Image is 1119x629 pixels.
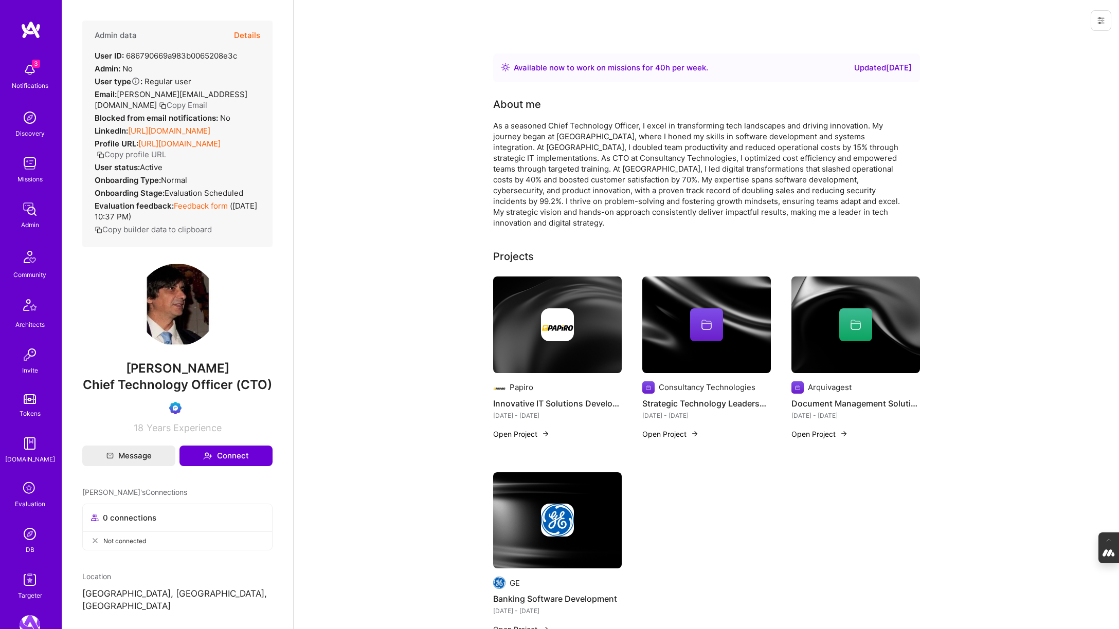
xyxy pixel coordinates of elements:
div: Tokens [20,408,41,419]
img: Company logo [541,308,574,341]
button: Open Project [493,429,550,439]
h4: Innovative IT Solutions Development [493,397,622,410]
strong: Admin: [95,64,120,73]
img: teamwork [20,153,40,174]
img: arrow-right [840,430,848,438]
div: [DOMAIN_NAME] [5,454,55,465]
h4: Banking Software Development [493,592,622,605]
div: Papiro [510,382,533,393]
h4: Admin data [95,31,137,40]
a: [URL][DOMAIN_NAME] [138,139,221,149]
span: 40 [655,63,665,72]
button: Copy profile URL [97,149,166,160]
button: Copy builder data to clipboard [95,224,212,235]
div: 686790669a983b0065208e3c [95,50,237,61]
div: Location [82,571,273,582]
i: icon Copy [97,151,104,159]
img: Company logo [493,577,506,589]
span: 18 [134,422,143,433]
div: As a seasoned Chief Technology Officer, I excel in transforming tech landscapes and driving innov... [493,120,905,228]
span: Active [140,162,163,172]
i: icon Mail [106,452,114,459]
button: Details [234,21,260,50]
span: Not connected [103,535,146,546]
span: Chief Technology Officer (CTO) [83,377,272,392]
div: Targeter [18,590,42,601]
strong: Evaluation feedback: [95,201,174,211]
button: Open Project [791,429,848,439]
i: icon Connect [203,451,212,460]
h4: Strategic Technology Leadership [642,397,771,410]
div: GE [510,578,520,588]
div: Evaluation [15,498,45,509]
img: tokens [24,394,36,404]
div: Notifications [12,80,48,91]
i: icon CloseGray [91,536,99,545]
span: [PERSON_NAME] [82,361,273,376]
img: logo [21,21,41,39]
i: icon Copy [95,226,102,234]
div: No [95,63,133,74]
strong: Onboarding Stage: [95,188,165,198]
div: Invite [22,365,38,376]
img: Invite [20,344,40,365]
img: Evaluation Call Booked [169,402,182,414]
span: [PERSON_NAME][EMAIL_ADDRESS][DOMAIN_NAME] [95,89,247,110]
div: Projects [493,249,534,264]
img: Company logo [541,504,574,536]
i: icon Copy [159,102,167,109]
i: icon SelectionTeam [20,479,40,498]
strong: Onboarding Type: [95,175,161,185]
img: bell [20,60,40,80]
div: Missions [17,174,43,184]
div: Admin [21,219,39,230]
div: No [95,113,230,123]
div: DB [26,544,34,555]
strong: User type : [95,77,142,86]
img: Community [17,245,42,269]
img: Company logo [493,381,506,394]
img: guide book [20,433,40,454]
div: [DATE] - [DATE] [493,410,622,421]
i: Help [131,77,140,86]
div: ( [DATE] 10:37 PM ) [95,200,260,222]
div: Community [13,269,46,280]
div: Available now to work on missions for h per week . [514,62,708,74]
p: [GEOGRAPHIC_DATA], [GEOGRAPHIC_DATA], [GEOGRAPHIC_DATA] [82,588,273,613]
i: icon Collaborator [91,514,99,522]
span: 3 [32,60,40,68]
div: Arquivagest [808,382,852,393]
strong: Blocked from email notifications: [95,113,220,123]
img: cover [791,276,920,373]
img: Admin Search [20,524,40,544]
img: arrow-right [542,430,550,438]
img: Company logo [642,381,655,394]
img: admin teamwork [20,199,40,219]
div: Discovery [15,128,45,139]
button: Open Project [642,429,699,439]
img: Architects [17,294,42,319]
img: cover [493,472,622,569]
button: Message [82,446,175,466]
span: normal [161,175,187,185]
span: Years Experience [147,422,222,433]
span: [PERSON_NAME]'s Connections [82,487,187,497]
button: Copy Email [159,100,207,110]
strong: LinkedIn: [95,126,128,136]
div: [DATE] - [DATE] [493,605,622,616]
div: Consultancy Technologies [659,382,755,393]
img: cover [642,276,771,373]
div: [DATE] - [DATE] [642,410,771,421]
img: cover [493,276,622,373]
img: discovery [20,107,40,128]
div: Regular user [95,76,191,87]
button: 0 connectionsNot connected [82,504,273,550]
strong: Profile URL: [95,139,138,149]
strong: User status: [95,162,140,172]
span: 0 connections [103,512,156,523]
div: About me [493,97,541,112]
div: Updated [DATE] [854,62,912,74]
div: Architects [15,319,45,330]
a: Feedback form [174,201,228,211]
img: arrow-right [691,430,699,438]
